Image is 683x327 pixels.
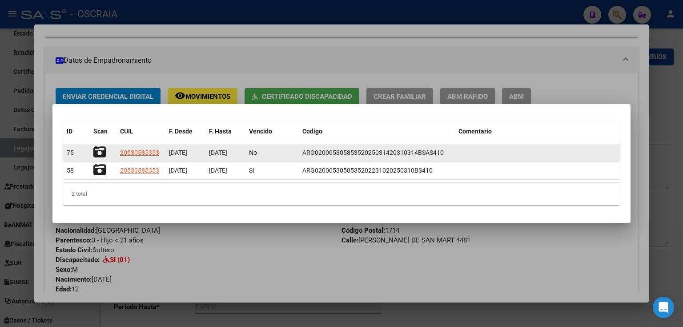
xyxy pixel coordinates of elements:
span: 58 [67,167,74,174]
span: CUIL [120,128,133,135]
span: Vencido [249,128,272,135]
datatable-header-cell: F. Desde [165,122,205,141]
datatable-header-cell: F. Hasta [205,122,245,141]
span: ARG02000530585352025031420310314BSAS410 [302,149,444,156]
span: F. Desde [169,128,193,135]
span: No [249,149,257,156]
datatable-header-cell: Vencido [245,122,299,141]
div: Open Intercom Messenger [653,297,674,318]
span: Si [249,167,254,174]
span: F. Hasta [209,128,232,135]
span: [DATE] [169,149,187,156]
datatable-header-cell: CUIL [117,122,165,141]
span: 20530585353 [120,167,159,174]
span: Scan [93,128,108,135]
div: 2 total [63,183,620,205]
span: Comentario [458,128,492,135]
datatable-header-cell: Comentario [455,122,620,141]
span: [DATE] [169,167,187,174]
span: [DATE] [209,167,227,174]
datatable-header-cell: ID [63,122,90,141]
span: ARG0200053058535202231020250310BS410 [302,167,433,174]
span: Codigo [302,128,322,135]
span: ID [67,128,72,135]
datatable-header-cell: Codigo [299,122,455,141]
span: 20530585353 [120,149,159,156]
span: 75 [67,149,74,156]
span: [DATE] [209,149,227,156]
datatable-header-cell: Scan [90,122,117,141]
